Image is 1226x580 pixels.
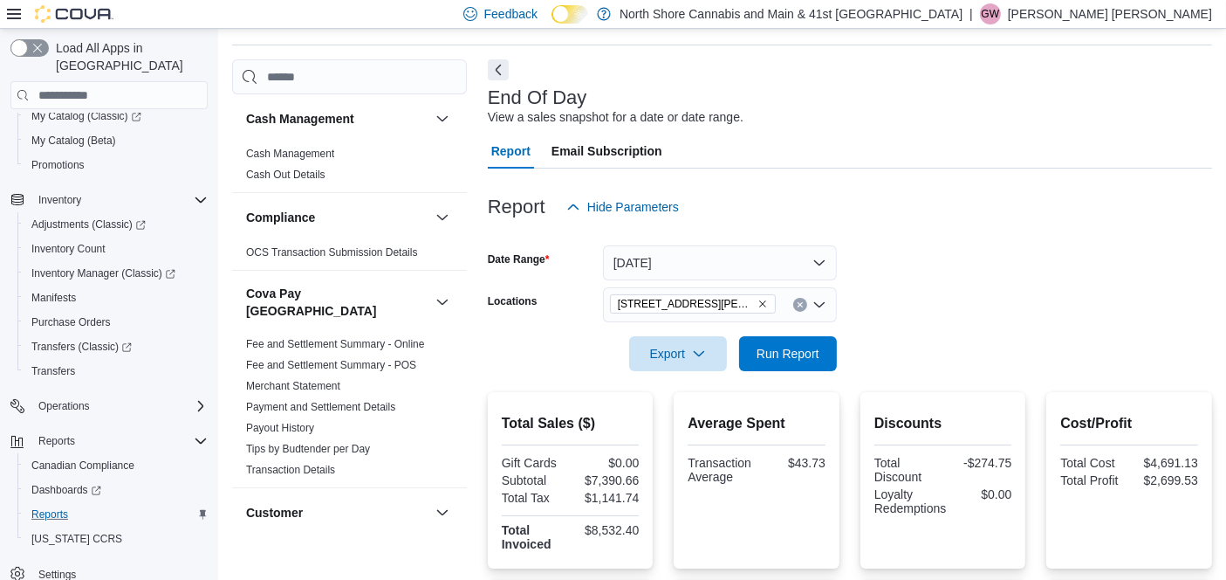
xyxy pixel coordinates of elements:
div: $0.00 [953,487,1011,501]
label: Date Range [488,252,550,266]
span: My Catalog (Beta) [31,134,116,148]
span: Hide Parameters [587,198,679,216]
a: My Catalog (Beta) [24,130,123,151]
span: Adjustments (Classic) [31,217,146,231]
button: Operations [31,396,97,417]
a: Inventory Manager (Classic) [17,261,215,286]
a: Transaction Details [246,464,335,476]
h2: Total Sales ($) [502,413,640,434]
span: Operations [31,396,208,417]
span: Cash Management [246,147,334,161]
div: Transaction Average [688,456,753,484]
h2: Cost/Profit [1060,413,1198,434]
a: Inventory Manager (Classic) [24,263,182,284]
a: My Catalog (Classic) [24,106,148,127]
a: Transfers (Classic) [17,335,215,359]
button: Export [629,336,727,371]
div: Compliance [232,242,467,270]
button: Customer [432,502,453,523]
button: Clear input [793,298,807,312]
button: Cova Pay [GEOGRAPHIC_DATA] [432,292,453,313]
span: Run Report [757,345,819,362]
span: Inventory Count [24,238,208,259]
h3: Cash Management [246,110,354,128]
div: $0.00 [574,456,640,470]
div: Total Tax [502,491,567,505]
button: Customer [246,504,428,521]
span: Transfers [31,364,75,378]
span: Report [491,134,531,169]
a: Manifests [24,287,83,308]
span: Promotions [31,158,85,172]
span: Reports [38,434,75,448]
span: Manifests [24,287,208,308]
button: Cash Management [432,108,453,129]
span: Reports [24,504,208,525]
span: Canadian Compliance [24,455,208,476]
p: | [969,3,973,24]
a: Transfers [24,361,82,382]
div: Gift Cards [502,456,567,470]
button: Cova Pay [GEOGRAPHIC_DATA] [246,285,428,320]
div: $2,699.53 [1133,473,1198,487]
h3: Report [488,197,545,217]
button: Inventory [31,190,88,211]
span: Tips by Budtender per Day [246,442,370,456]
span: Purchase Orders [24,312,208,333]
span: 1520 Barrow St. [610,294,776,314]
div: $43.73 [760,456,825,470]
div: Total Profit [1060,473,1126,487]
button: [US_STATE] CCRS [17,527,215,551]
span: Email Subscription [551,134,662,169]
span: Inventory Count [31,242,106,256]
button: Next [488,59,509,80]
span: OCS Transaction Submission Details [246,245,418,259]
a: [US_STATE] CCRS [24,528,129,549]
button: Operations [3,394,215,418]
a: OCS Transaction Submission Details [246,246,418,259]
span: Operations [38,399,90,413]
a: Payout History [246,422,314,434]
a: Adjustments (Classic) [17,212,215,237]
a: Tips by Budtender per Day [246,443,370,455]
span: Export [640,336,716,371]
a: Transfers (Classic) [24,336,139,357]
span: Transfers (Classic) [31,340,132,354]
span: My Catalog (Beta) [24,130,208,151]
button: Compliance [432,207,453,228]
a: Dashboards [17,478,215,502]
h3: Customer [246,504,303,521]
span: [US_STATE] CCRS [31,532,122,546]
span: Reports [31,431,208,452]
a: Cash Out Details [246,169,325,181]
span: Fee and Settlement Summary - POS [246,358,416,372]
span: Merchant Statement [246,379,340,393]
a: Fee and Settlement Summary - Online [246,338,425,350]
span: Inventory Manager (Classic) [24,263,208,284]
a: Promotions [24,155,92,176]
a: Dashboards [24,480,108,501]
span: Payment and Settlement Details [246,400,395,414]
span: My Catalog (Classic) [24,106,208,127]
button: [DATE] [603,245,837,280]
a: Purchase Orders [24,312,118,333]
a: Merchant Statement [246,380,340,392]
button: Reports [31,431,82,452]
span: Adjustments (Classic) [24,214,208,235]
h2: Discounts [874,413,1012,434]
a: Cash Management [246,148,334,160]
div: $1,141.74 [574,491,640,505]
div: -$274.75 [947,456,1012,470]
button: My Catalog (Beta) [17,128,215,153]
div: Total Cost [1060,456,1126,470]
img: Cova [35,5,113,23]
span: Canadian Compliance [31,459,134,473]
a: Reports [24,504,75,525]
div: Subtotal [502,473,567,487]
span: Transfers [24,361,208,382]
div: $8,532.40 [574,523,640,537]
span: Manifests [31,291,76,305]
button: Hide Parameters [559,190,686,224]
button: Reports [17,502,215,527]
div: $4,691.13 [1133,456,1198,470]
